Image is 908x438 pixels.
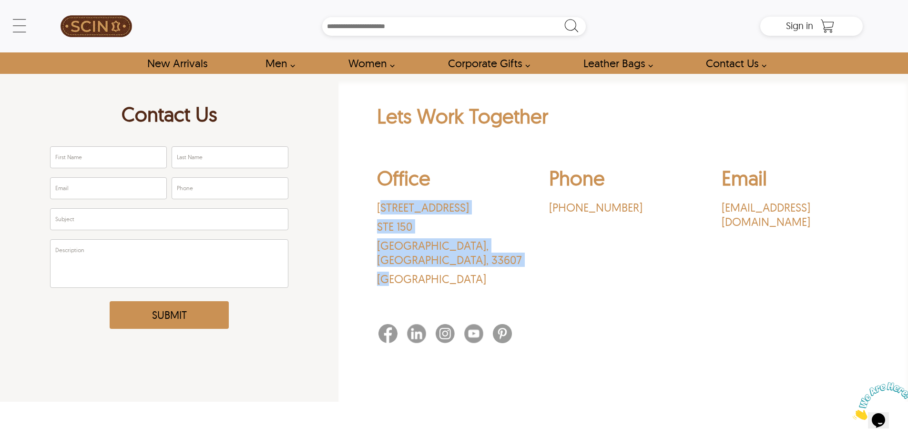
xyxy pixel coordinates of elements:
p: [STREET_ADDRESS] [377,200,525,214]
img: Instagram [436,324,455,343]
a: Shop Leather Corporate Gifts [437,52,535,74]
a: Facebook [378,324,407,346]
a: ‪[PHONE_NUMBER]‬ [549,200,697,214]
img: Pinterest [493,324,512,343]
a: Shop New Arrivals [136,52,218,74]
a: shop men's leather jackets [255,52,300,74]
p: [GEOGRAPHIC_DATA] , [GEOGRAPHIC_DATA] , 33607 [377,238,525,267]
img: Youtube [464,324,483,343]
a: [EMAIL_ADDRESS][DOMAIN_NAME] [722,200,869,229]
a: Shop Women Leather Jackets [337,52,400,74]
a: contact-us [695,52,772,74]
a: Instagram [436,324,464,346]
p: [GEOGRAPHIC_DATA] [377,272,525,286]
a: Linkedin [407,324,436,346]
a: Pinterest [493,324,521,346]
img: Chat attention grabber [4,4,63,41]
a: Sign in [786,23,813,31]
img: Linkedin [407,324,426,343]
h2: Email [722,165,869,195]
span: Sign in [786,20,813,31]
a: Shopping Cart [818,19,837,33]
img: SCIN [61,5,132,48]
a: Shop Leather Bags [572,52,658,74]
iframe: chat widget [849,378,908,424]
h2: Lets Work Together [377,103,870,133]
button: Submit [110,301,229,329]
p: STE 150 [377,219,525,234]
a: Youtube [464,324,493,346]
h2: Office [377,165,525,195]
h1: Contact Us [50,102,288,132]
a: SCIN [45,5,147,48]
img: Facebook [378,324,398,343]
h2: Phone [549,165,697,195]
